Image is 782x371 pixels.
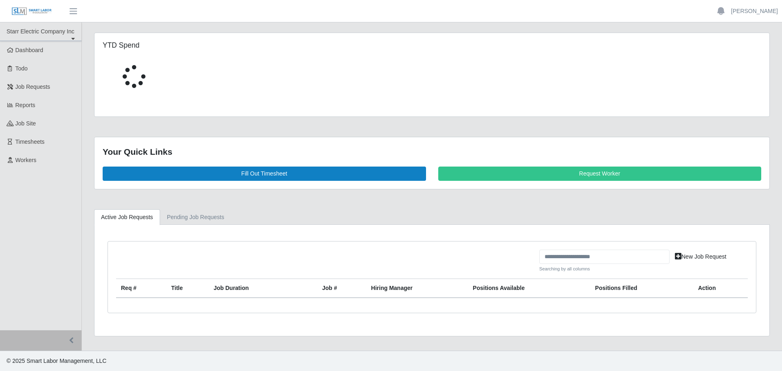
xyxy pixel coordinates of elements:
[590,279,693,298] th: Positions Filled
[317,279,366,298] th: Job #
[468,279,590,298] th: Positions Available
[7,358,106,364] span: © 2025 Smart Labor Management, LLC
[670,250,732,264] a: New Job Request
[366,279,468,298] th: Hiring Manager
[15,83,51,90] span: Job Requests
[209,279,298,298] th: Job Duration
[438,167,762,181] a: Request Worker
[103,167,426,181] a: Fill Out Timesheet
[103,41,314,50] h5: YTD Spend
[103,145,761,158] div: Your Quick Links
[539,266,670,272] small: Searching by all columns
[166,279,209,298] th: Title
[15,157,37,163] span: Workers
[15,120,36,127] span: job site
[693,279,748,298] th: Action
[15,102,35,108] span: Reports
[11,7,52,16] img: SLM Logo
[116,279,166,298] th: Req #
[94,209,160,225] a: Active Job Requests
[15,47,44,53] span: Dashboard
[160,209,231,225] a: Pending Job Requests
[731,7,778,15] a: [PERSON_NAME]
[15,65,28,72] span: Todo
[15,138,45,145] span: Timesheets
